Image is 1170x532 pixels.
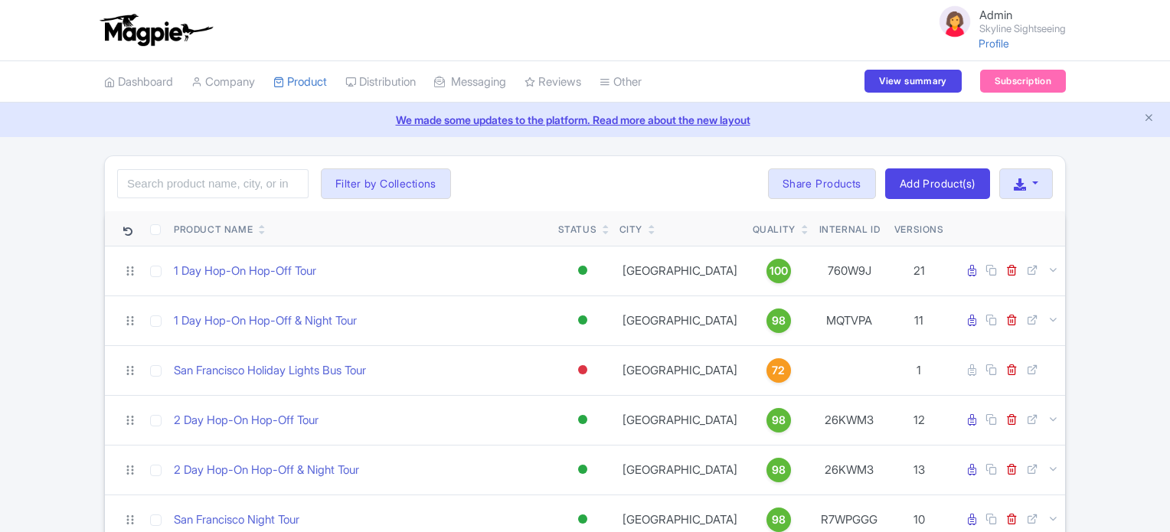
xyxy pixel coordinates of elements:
a: 2 Day Hop-On Hop-Off & Night Tour [174,462,359,479]
a: 98 [753,408,805,432]
td: [GEOGRAPHIC_DATA] [613,295,747,345]
a: Other [600,61,642,103]
div: Quality [753,223,796,237]
td: [GEOGRAPHIC_DATA] [613,445,747,494]
span: 98 [772,312,786,329]
a: Company [191,61,255,103]
td: [GEOGRAPHIC_DATA] [613,345,747,395]
a: View summary [864,70,961,93]
span: 98 [772,412,786,429]
a: Distribution [345,61,416,103]
span: 98 [772,511,786,528]
a: Subscription [980,70,1066,93]
button: Close announcement [1143,110,1155,128]
span: 13 [913,462,925,477]
a: 98 [753,308,805,333]
a: 2 Day Hop-On Hop-Off Tour [174,412,319,429]
td: MQTVPA [811,295,888,345]
a: Dashboard [104,61,173,103]
small: Skyline Sightseeing [979,24,1066,34]
a: 100 [753,259,805,283]
span: 12 [913,413,925,427]
a: Profile [979,37,1009,50]
div: City [619,223,642,237]
td: [GEOGRAPHIC_DATA] [613,395,747,445]
div: Status [558,223,597,237]
a: Product [273,61,327,103]
td: 26KWM3 [811,395,888,445]
a: Reviews [525,61,581,103]
a: Admin Skyline Sightseeing [927,3,1066,40]
span: 10 [913,512,925,527]
td: 760W9J [811,246,888,295]
th: Versions [888,211,950,246]
span: 21 [913,263,925,278]
span: 11 [914,313,923,328]
div: Active [575,259,590,282]
th: Internal ID [811,211,888,246]
a: Add Product(s) [885,168,990,199]
a: We made some updates to the platform. Read more about the new layout [9,112,1161,128]
div: Active [575,459,590,481]
img: logo-ab69f6fb50320c5b225c76a69d11143b.png [96,13,215,47]
input: Search product name, city, or interal id [117,169,309,198]
span: 100 [770,263,788,279]
div: Active [575,508,590,530]
a: Messaging [434,61,506,103]
a: 98 [753,458,805,482]
span: 98 [772,462,786,478]
span: Admin [979,8,1012,22]
a: 1 Day Hop-On Hop-Off & Night Tour [174,312,357,330]
a: Share Products [768,168,876,199]
span: 1 [917,363,921,377]
td: 26KWM3 [811,445,888,494]
img: avatar_key_member-9c1dde93af8b07d7383eb8b5fb890c87.png [936,3,973,40]
button: Filter by Collections [321,168,451,199]
a: 98 [753,508,805,532]
div: Product Name [174,223,253,237]
div: Active [575,309,590,331]
a: 1 Day Hop-On Hop-Off Tour [174,263,316,280]
a: San Francisco Holiday Lights Bus Tour [174,362,366,380]
div: Inactive [575,359,590,381]
div: Active [575,409,590,431]
td: [GEOGRAPHIC_DATA] [613,246,747,295]
a: 72 [753,358,805,383]
a: San Francisco Night Tour [174,511,299,529]
span: 72 [772,362,785,379]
